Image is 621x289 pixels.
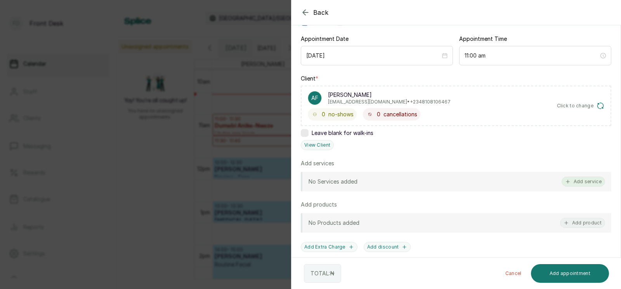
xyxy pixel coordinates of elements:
[301,75,318,82] label: Client
[459,35,507,43] label: Appointment Time
[301,242,357,252] button: Add Extra Charge
[562,177,605,187] button: Add service
[311,94,318,102] p: AF
[557,103,594,109] span: Click to change
[313,8,329,17] span: Back
[383,110,417,118] span: cancellations
[328,110,354,118] span: no-shows
[310,270,335,277] p: TOTAL: ₦
[560,218,605,228] button: Add product
[306,51,441,60] input: Select date
[301,140,334,150] button: View Client
[499,264,528,283] button: Cancel
[531,264,609,283] button: Add appointment
[301,201,337,208] p: Add products
[364,242,411,252] button: Add discount
[301,159,334,167] p: Add services
[328,91,451,99] p: [PERSON_NAME]
[322,110,325,118] span: 0
[312,129,373,137] span: Leave blank for walk-ins
[465,51,599,60] input: Select time
[309,219,359,227] p: No Products added
[301,35,349,43] label: Appointment Date
[557,102,605,110] button: Click to change
[377,110,380,118] span: 0
[309,178,357,186] p: No Services added
[301,8,329,17] button: Back
[328,99,451,105] p: [EMAIL_ADDRESS][DOMAIN_NAME] • +234 8108106467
